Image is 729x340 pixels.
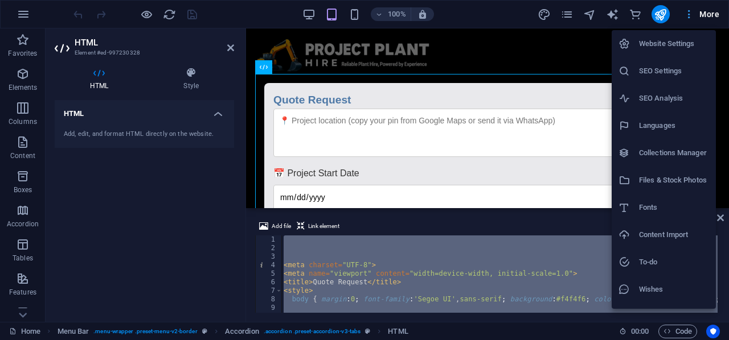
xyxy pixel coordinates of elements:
[639,119,709,132] h6: Languages
[639,37,709,51] h6: Website Settings
[639,64,709,78] h6: SEO Settings
[639,228,709,242] h6: Content Import
[639,255,709,269] h6: To-do
[639,283,709,296] h6: Wishes
[639,92,709,105] h6: SEO Analysis
[639,173,709,187] h6: Files & Stock Photos
[639,146,709,160] h6: Collections Manager
[639,201,709,214] h6: Fonts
